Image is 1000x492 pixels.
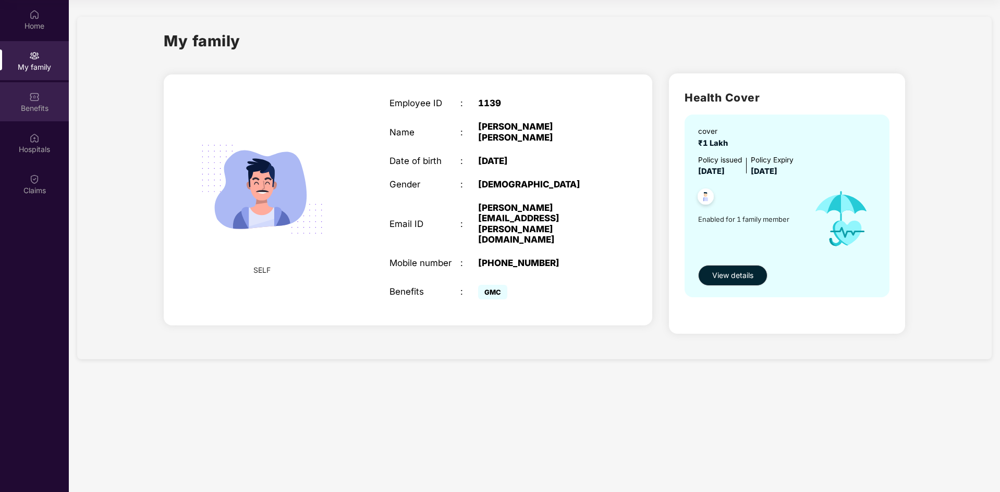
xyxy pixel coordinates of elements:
[389,179,460,190] div: Gender
[389,127,460,137] div: Name
[478,179,602,190] div: [DEMOGRAPHIC_DATA]
[698,155,742,166] div: Policy issued
[29,133,40,143] img: svg+xml;base64,PHN2ZyBpZD0iSG9zcGl0YWxzIiB4bWxucz0iaHR0cDovL3d3dy53My5vcmcvMjAwMC9zdmciIHdpZHRoPS...
[478,258,602,268] div: [PHONE_NUMBER]
[29,9,40,20] img: svg+xml;base64,PHN2ZyBpZD0iSG9tZSIgeG1sbnM9Imh0dHA6Ly93d3cudzMub3JnLzIwMDAvc3ZnIiB3aWR0aD0iMjAiIG...
[478,121,602,142] div: [PERSON_NAME] [PERSON_NAME]
[803,178,880,260] img: icon
[187,114,337,264] img: svg+xml;base64,PHN2ZyB4bWxucz0iaHR0cDovL3d3dy53My5vcmcvMjAwMC9zdmciIHdpZHRoPSIyMjQiIGhlaWdodD0iMT...
[389,219,460,229] div: Email ID
[460,286,478,297] div: :
[698,167,725,176] span: [DATE]
[478,285,507,299] span: GMC
[460,98,478,108] div: :
[460,156,478,166] div: :
[253,264,271,276] span: SELF
[164,29,240,53] h1: My family
[460,258,478,268] div: :
[751,155,794,166] div: Policy Expiry
[685,89,889,106] h2: Health Cover
[693,185,718,211] img: svg+xml;base64,PHN2ZyB4bWxucz0iaHR0cDovL3d3dy53My5vcmcvMjAwMC9zdmciIHdpZHRoPSI0OC45NDMiIGhlaWdodD...
[389,286,460,297] div: Benefits
[29,51,40,61] img: svg+xml;base64,PHN2ZyB3aWR0aD0iMjAiIGhlaWdodD0iMjAiIHZpZXdCb3g9IjAgMCAyMCAyMCIgZmlsbD0ibm9uZSIgeG...
[698,265,767,286] button: View details
[698,214,803,224] span: Enabled for 1 family member
[389,98,460,108] div: Employee ID
[712,270,753,281] span: View details
[460,179,478,190] div: :
[478,98,602,108] div: 1139
[29,92,40,102] img: svg+xml;base64,PHN2ZyBpZD0iQmVuZWZpdHMiIHhtbG5zPSJodHRwOi8vd3d3LnczLm9yZy8yMDAwL3N2ZyIgd2lkdGg9Ij...
[698,126,732,137] div: cover
[478,203,602,245] div: [PERSON_NAME][EMAIL_ADDRESS][PERSON_NAME][DOMAIN_NAME]
[751,167,777,176] span: [DATE]
[29,174,40,184] img: svg+xml;base64,PHN2ZyBpZD0iQ2xhaW0iIHhtbG5zPSJodHRwOi8vd3d3LnczLm9yZy8yMDAwL3N2ZyIgd2lkdGg9IjIwIi...
[389,258,460,268] div: Mobile number
[389,156,460,166] div: Date of birth
[460,127,478,137] div: :
[698,138,732,148] span: ₹1 Lakh
[460,219,478,229] div: :
[478,156,602,166] div: [DATE]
